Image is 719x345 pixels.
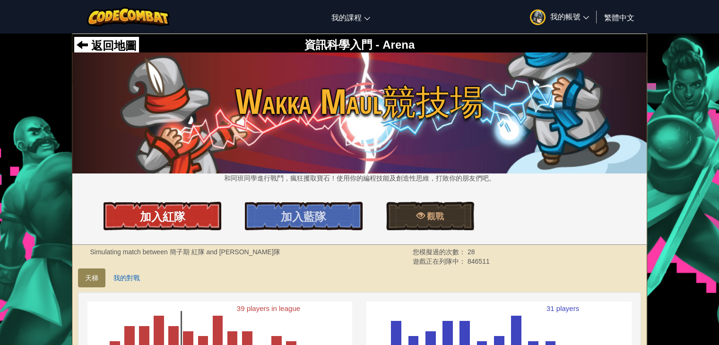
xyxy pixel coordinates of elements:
[386,202,475,230] a: 觀戰
[140,209,185,224] span: 加入紅隊
[327,4,375,30] a: 我的課程
[604,12,634,22] span: 繁體中文
[550,11,589,21] span: 我的帳號
[78,268,105,287] a: 天梯
[304,38,372,51] span: 資訊科學入門
[281,209,326,224] span: 加入藍隊
[413,258,468,265] span: 遊戲正在列隊中：
[106,268,147,287] a: 我的對戰
[237,304,300,312] text: 39 players in league
[413,248,468,256] span: 您模擬過的次數：
[72,52,647,173] img: Wakka Maul競技場
[599,4,639,30] a: 繁體中文
[525,2,594,32] a: 我的帳號
[90,248,280,256] strong: Simulating match between 簡子期 紅隊 and [PERSON_NAME]隊
[87,7,170,26] img: CodeCombat logo
[425,210,444,222] span: 觀戰
[546,304,579,312] text: 31 players
[72,77,647,126] span: Wakka Maul競技場
[372,38,415,51] span: - Arena
[530,9,546,25] img: avatar
[331,12,362,22] span: 我的課程
[77,39,137,52] a: 返回地圖
[88,39,137,52] span: 返回地圖
[72,173,647,183] p: 和同班同學進行戰鬥，瘋狂攫取寶石！使用你的編程技能及創造性思維，打敗你的朋友們吧。
[468,248,475,256] span: 28
[468,258,490,265] span: 846511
